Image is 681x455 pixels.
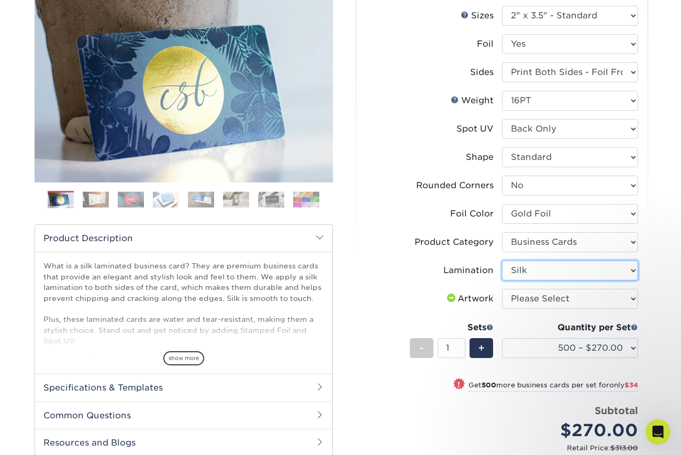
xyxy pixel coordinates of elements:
[445,292,494,305] div: Artwork
[610,444,638,452] span: $313.00
[443,264,494,277] div: Lamination
[35,374,332,401] h2: Specifications & Templates
[595,405,638,416] strong: Subtotal
[83,191,109,208] img: Business Cards 02
[456,123,494,135] div: Spot UV
[35,402,332,429] h2: Common Questions
[466,151,494,164] div: Shape
[609,381,638,389] span: only
[258,191,284,208] img: Business Cards 07
[482,381,496,389] strong: 500
[223,191,249,208] img: Business Cards 06
[153,191,179,208] img: Business Cards 04
[118,191,144,208] img: Business Cards 03
[415,236,494,248] div: Product Category
[461,9,494,22] div: Sizes
[478,340,485,356] span: +
[43,261,324,431] p: What is a silk laminated business card? They are premium business cards that provide an elegant a...
[645,419,671,445] iframe: Intercom live chat
[374,443,638,453] small: Retail Price:
[502,321,638,334] div: Quantity per Set
[293,191,319,208] img: Business Cards 08
[419,340,424,356] span: -
[163,351,204,365] span: show more
[457,379,460,390] span: !
[416,179,494,192] div: Rounded Corners
[35,225,332,252] h2: Product Description
[48,187,74,213] img: Business Cards 01
[510,418,638,443] div: $270.00
[477,38,494,50] div: Foil
[451,94,494,107] div: Weight
[410,321,494,334] div: Sets
[188,191,214,208] img: Business Cards 05
[450,208,494,220] div: Foil Color
[468,381,638,392] small: Get more business cards per set for
[470,66,494,79] div: Sides
[624,381,638,389] span: $34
